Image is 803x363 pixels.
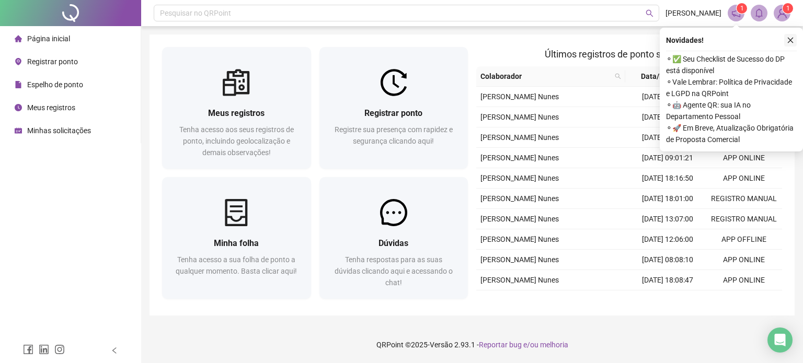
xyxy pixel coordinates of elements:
span: [PERSON_NAME] Nunes [480,276,559,284]
span: [PERSON_NAME] Nunes [480,113,559,121]
span: home [15,35,22,42]
span: Registrar ponto [27,57,78,66]
span: bell [754,8,764,18]
span: Data/Hora [629,71,687,82]
span: Página inicial [27,34,70,43]
span: Tenha acesso a sua folha de ponto a qualquer momento. Basta clicar aqui! [176,255,297,275]
span: Novidades ! [666,34,704,46]
span: file [15,81,22,88]
span: search [615,73,621,79]
span: Colaborador [480,71,611,82]
td: [DATE] 12:06:00 [629,229,706,250]
span: Registrar ponto [364,108,422,118]
span: schedule [15,127,22,134]
span: left [111,347,118,354]
span: instagram [54,344,65,355]
span: [PERSON_NAME] Nunes [480,215,559,223]
span: 1 [786,5,790,12]
div: Open Intercom Messenger [767,327,793,353]
a: Meus registrosTenha acesso aos seus registros de ponto, incluindo geolocalização e demais observa... [162,47,311,169]
span: [PERSON_NAME] Nunes [480,174,559,182]
span: [PERSON_NAME] Nunes [480,194,559,203]
td: [DATE] 13:00:24 [629,290,706,311]
span: notification [731,8,741,18]
td: REGISTRO MANUAL [706,189,782,209]
span: linkedin [39,344,49,355]
span: [PERSON_NAME] Nunes [480,92,559,101]
span: [PERSON_NAME] Nunes [480,255,559,264]
span: ⚬ 🚀 Em Breve, Atualização Obrigatória de Proposta Comercial [666,122,797,145]
span: ⚬ ✅ Seu Checklist de Sucesso do DP está disponível [666,53,797,76]
span: Tenha respostas para as suas dúvidas clicando aqui e acessando o chat! [335,255,453,287]
footer: QRPoint © 2025 - 2.93.1 - [141,326,803,363]
a: DúvidasTenha respostas para as suas dúvidas clicando aqui e acessando o chat! [319,177,468,299]
td: APP ONLINE [706,168,782,189]
sup: 1 [737,3,747,14]
sup: Atualize o seu contato no menu Meus Dados [783,3,793,14]
span: Tenha acesso aos seus registros de ponto, incluindo geolocalização e demais observações! [179,125,294,157]
td: APP ONLINE [706,250,782,270]
span: environment [15,58,22,65]
span: Meus registros [208,108,265,118]
span: Meus registros [27,103,75,112]
span: Versão [430,341,453,349]
a: Minha folhaTenha acesso a sua folha de ponto a qualquer momento. Basta clicar aqui! [162,177,311,299]
span: [PERSON_NAME] [666,7,721,19]
span: Minha folha [214,238,259,248]
span: Minhas solicitações [27,126,91,135]
span: [PERSON_NAME] Nunes [480,133,559,142]
td: [DATE] 08:08:10 [629,250,706,270]
span: Reportar bug e/ou melhoria [479,341,568,349]
span: Últimos registros de ponto sincronizados [545,49,714,60]
span: close [787,37,794,44]
span: [PERSON_NAME] Nunes [480,154,559,162]
th: Data/Hora [625,66,699,87]
img: 95189 [774,5,790,21]
td: [DATE] 13:11:08 [629,107,706,127]
td: [DATE] 09:01:21 [629,148,706,168]
td: APP OFFLINE [706,229,782,250]
span: facebook [23,344,33,355]
td: REGISTRO MANUAL [706,209,782,229]
td: [DATE] 20:11:49 [629,87,706,107]
span: ⚬ 🤖 Agente QR: sua IA no Departamento Pessoal [666,99,797,122]
td: [DATE] 12:07:23 [629,127,706,148]
span: clock-circle [15,104,22,111]
td: APP ONLINE [706,148,782,168]
span: 1 [740,5,744,12]
a: Registrar pontoRegistre sua presença com rapidez e segurança clicando aqui! [319,47,468,169]
span: [PERSON_NAME] Nunes [480,235,559,243]
td: [DATE] 13:07:00 [629,209,706,229]
td: APP ONLINE [706,290,782,311]
span: Registre sua presença com rapidez e segurança clicando aqui! [335,125,453,145]
td: APP ONLINE [706,270,782,290]
td: [DATE] 18:08:47 [629,270,706,290]
span: search [646,9,653,17]
span: Espelho de ponto [27,80,83,89]
span: search [613,68,623,84]
span: ⚬ Vale Lembrar: Política de Privacidade e LGPD na QRPoint [666,76,797,99]
td: [DATE] 18:01:00 [629,189,706,209]
span: Dúvidas [378,238,408,248]
td: [DATE] 18:16:50 [629,168,706,189]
